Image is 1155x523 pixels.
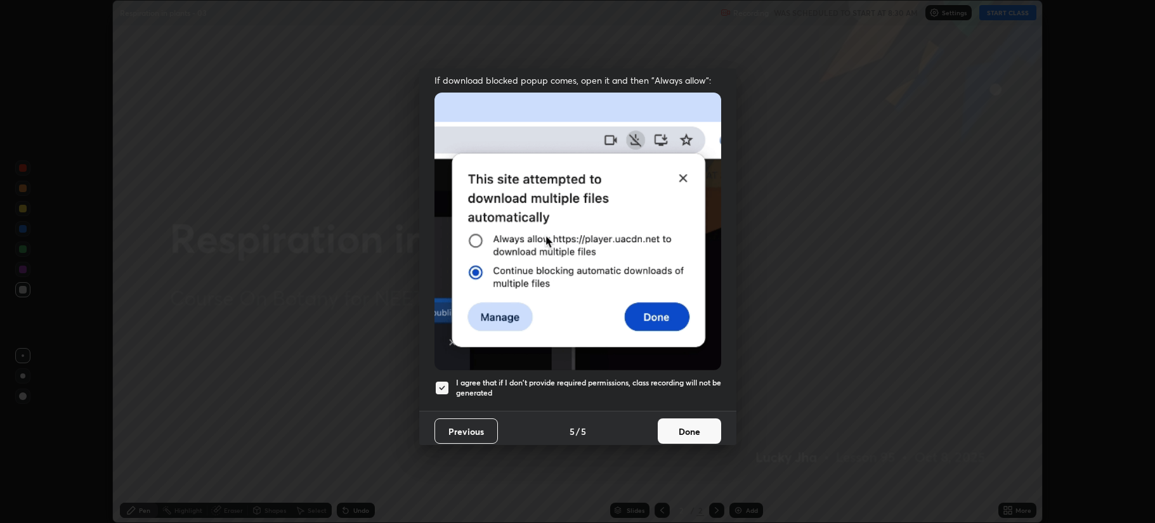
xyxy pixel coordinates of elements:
h4: 5 [570,425,575,438]
button: Previous [434,418,498,444]
h5: I agree that if I don't provide required permissions, class recording will not be generated [456,378,721,397]
span: If download blocked popup comes, open it and then "Always allow": [434,74,721,86]
h4: / [576,425,580,438]
img: downloads-permission-blocked.gif [434,93,721,370]
button: Done [658,418,721,444]
h4: 5 [581,425,586,438]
